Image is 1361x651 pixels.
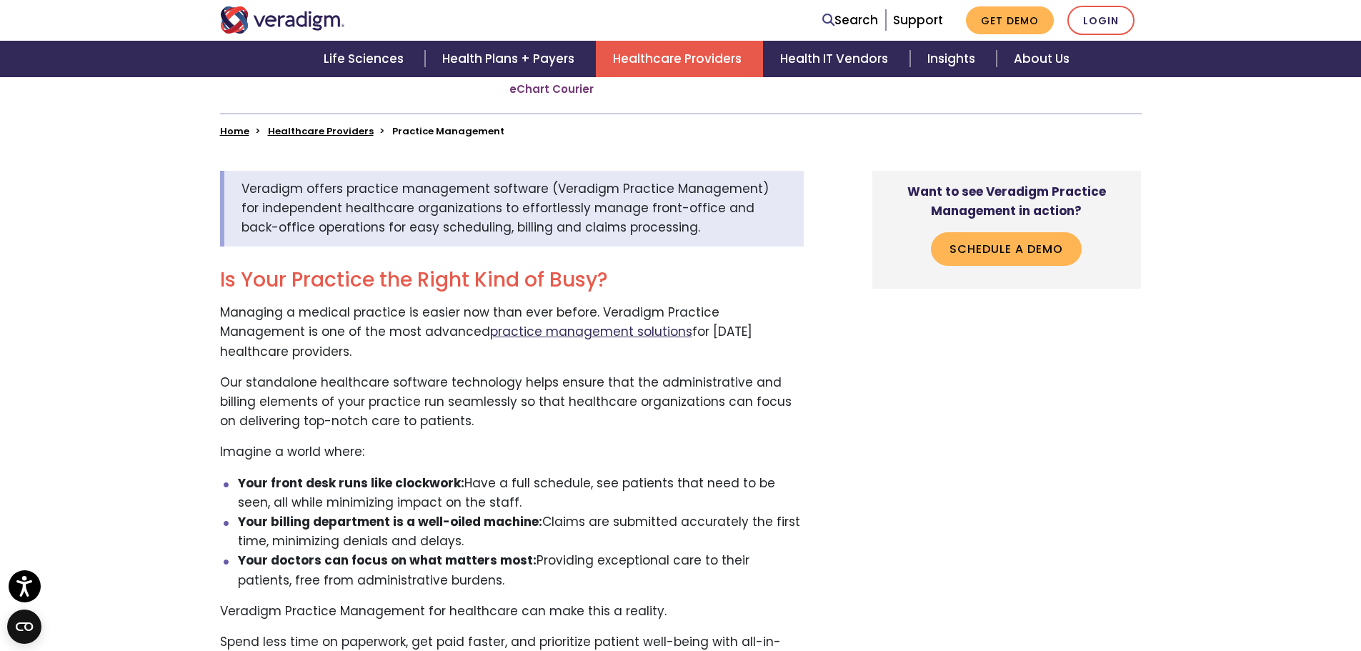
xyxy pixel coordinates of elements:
[220,303,804,362] p: Managing a medical practice is easier now than ever before. Veradigm Practice Management is one o...
[220,442,804,462] p: Imagine a world where:
[238,551,804,590] li: Providing exceptional care to their patients, free from administrative burdens.
[238,474,464,492] strong: Your front desk runs like clockwork:
[596,41,763,77] a: Healthcare Providers
[306,41,425,77] a: Life Sciences
[907,183,1106,219] strong: Want to see Veradigm Practice Management in action?
[931,232,1082,265] a: Schedule a Demo
[910,41,997,77] a: Insights
[490,323,692,340] a: practice management solutions
[7,610,41,644] button: Open CMP widget
[220,373,804,432] p: Our standalone healthcare software technology helps ensure that the administrative and billing el...
[425,41,596,77] a: Health Plans + Payers
[763,41,909,77] a: Health IT Vendors
[220,6,345,34] img: Veradigm logo
[220,268,804,292] h2: Is Your Practice the Right Kind of Busy?
[238,513,542,530] strong: Your billing department is a well-oiled machine:
[238,552,537,569] strong: Your doctors can focus on what matters most:
[220,124,249,138] a: Home
[893,11,943,29] a: Support
[1067,6,1135,35] a: Login
[238,512,804,551] li: Claims are submitted accurately the first time, minimizing denials and delays.
[966,6,1054,34] a: Get Demo
[268,124,374,138] a: Healthcare Providers
[220,602,804,621] p: Veradigm Practice Management for healthcare can make this a reality.
[997,41,1087,77] a: About Us
[241,180,769,236] span: Veradigm offers practice management software (Veradigm Practice Management) for independent healt...
[238,474,804,512] li: Have a full schedule, see patients that need to be seen, all while minimizing impact on the staff.
[509,82,594,96] a: eChart Courier
[822,11,878,30] a: Search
